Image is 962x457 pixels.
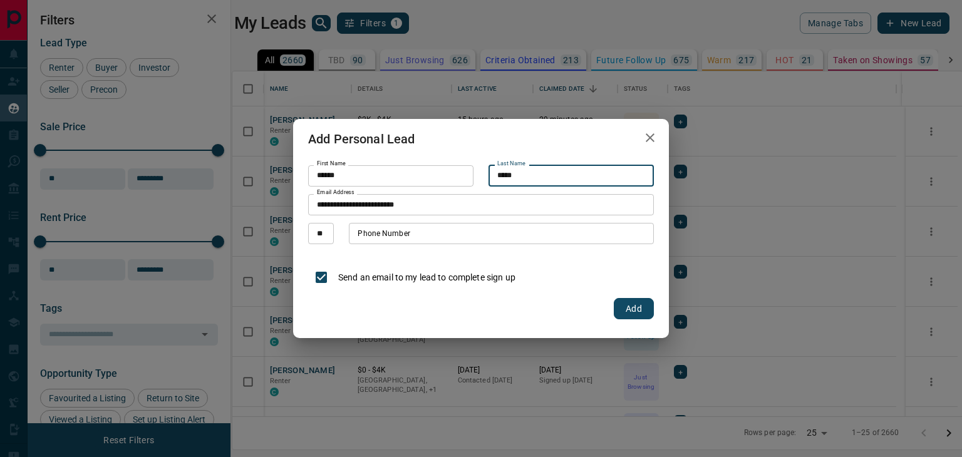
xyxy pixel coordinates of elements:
button: Add [614,298,654,319]
label: Email Address [317,188,354,197]
h2: Add Personal Lead [293,119,430,159]
p: Send an email to my lead to complete sign up [338,271,515,284]
label: First Name [317,160,346,168]
label: Last Name [497,160,525,168]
